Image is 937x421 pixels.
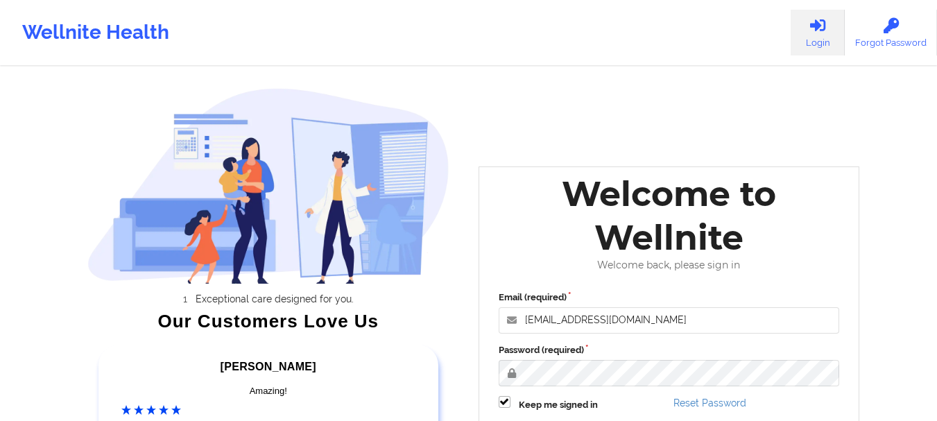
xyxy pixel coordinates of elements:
label: Email (required) [499,291,840,304]
a: Reset Password [673,397,746,409]
a: Forgot Password [845,10,937,55]
label: Keep me signed in [519,398,598,412]
span: [PERSON_NAME] [221,361,316,372]
div: Our Customers Love Us [87,314,449,328]
input: Email address [499,307,840,334]
label: Password (required) [499,343,840,357]
a: Login [791,10,845,55]
li: Exceptional care designed for you. [100,293,449,304]
img: wellnite-auth-hero_200.c722682e.png [87,87,449,284]
div: Amazing! [121,384,415,398]
div: Welcome to Wellnite [489,172,850,259]
div: Welcome back, please sign in [489,259,850,271]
